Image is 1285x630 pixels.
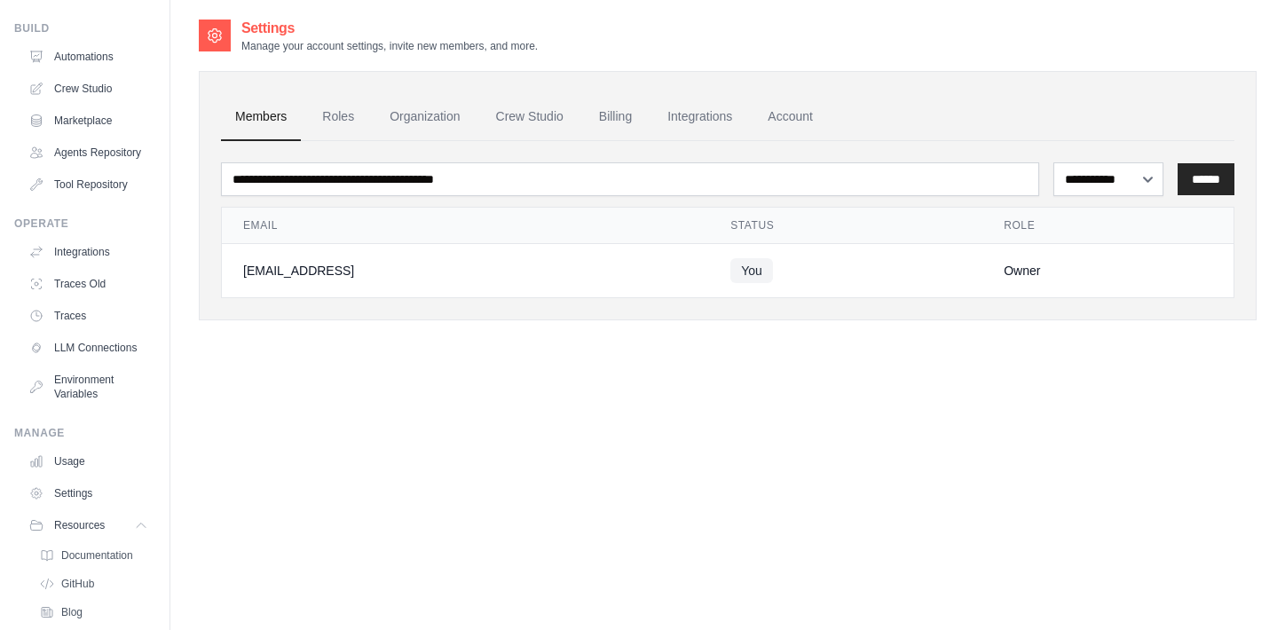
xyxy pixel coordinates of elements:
[32,543,155,568] a: Documentation
[653,93,746,141] a: Integrations
[308,93,368,141] a: Roles
[585,93,646,141] a: Billing
[982,208,1234,244] th: Role
[54,518,105,532] span: Resources
[21,43,155,71] a: Automations
[14,426,155,440] div: Manage
[222,208,709,244] th: Email
[753,93,827,141] a: Account
[14,21,155,35] div: Build
[1004,262,1212,280] div: Owner
[241,18,538,39] h2: Settings
[61,548,133,563] span: Documentation
[482,93,578,141] a: Crew Studio
[243,262,688,280] div: [EMAIL_ADDRESS]
[21,75,155,103] a: Crew Studio
[21,334,155,362] a: LLM Connections
[21,447,155,476] a: Usage
[709,208,982,244] th: Status
[730,258,773,283] span: You
[21,511,155,539] button: Resources
[14,217,155,231] div: Operate
[241,39,538,53] p: Manage your account settings, invite new members, and more.
[21,170,155,199] a: Tool Repository
[375,93,474,141] a: Organization
[21,366,155,408] a: Environment Variables
[32,571,155,596] a: GitHub
[61,605,83,619] span: Blog
[21,106,155,135] a: Marketplace
[61,577,94,591] span: GitHub
[21,302,155,330] a: Traces
[21,479,155,508] a: Settings
[21,138,155,167] a: Agents Repository
[21,270,155,298] a: Traces Old
[221,93,301,141] a: Members
[21,238,155,266] a: Integrations
[32,600,155,625] a: Blog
